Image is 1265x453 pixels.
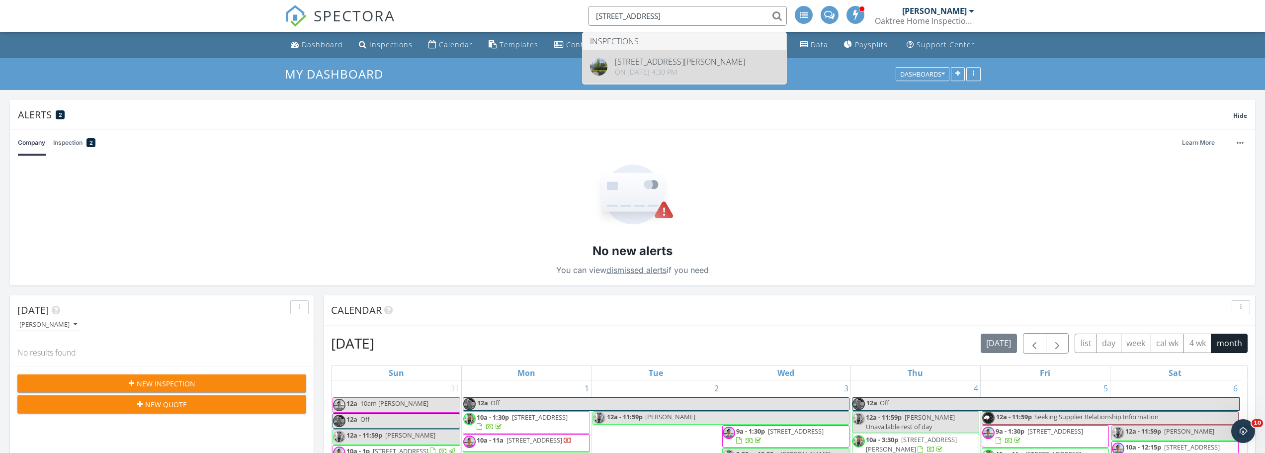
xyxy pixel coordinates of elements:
[463,434,590,452] a: 10a - 11a [STREET_ADDRESS]
[1121,334,1151,353] button: week
[592,243,673,260] h2: No new alerts
[369,40,413,49] div: Inspections
[852,413,865,425] img: 20210512_131428.jpg
[1112,427,1124,439] img: 20210512_131428.jpg
[866,413,902,422] span: 12a - 11:59p
[506,436,562,445] span: [STREET_ADDRESS]
[736,427,765,436] span: 9a - 1:30p
[477,436,572,445] a: 10a - 11a [STREET_ADDRESS]
[18,130,45,156] a: Company
[287,36,347,54] a: Dashboard
[590,58,607,76] img: streetview
[448,380,461,396] a: Go to August 31, 2025
[346,431,382,440] span: 12a - 11:59p
[606,412,643,424] span: 12a - 11:59p
[17,318,79,332] button: [PERSON_NAME]
[17,395,306,413] button: New Quote
[796,36,832,54] a: Data
[842,380,850,396] a: Go to September 3, 2025
[917,40,975,49] div: Support Center
[982,425,1109,448] a: 9a - 1:30p [STREET_ADDRESS]
[1125,427,1161,436] span: 12a - 11:59p
[1233,111,1247,120] span: Hide
[982,412,995,424] img: oaktree_logo2.jpg
[1211,334,1248,353] button: month
[840,36,892,54] a: Paysplits
[355,36,417,54] a: Inspections
[314,5,395,26] span: SPECTORA
[17,303,49,317] span: [DATE]
[1164,427,1214,436] span: [PERSON_NAME]
[485,36,542,54] a: Templates
[900,71,945,78] div: Dashboards
[722,425,849,448] a: 9a - 1:30p [STREET_ADDRESS]
[331,333,374,353] h2: [DATE]
[588,6,787,26] input: Search everything...
[477,398,489,410] span: 12a
[1164,443,1220,452] span: [STREET_ADDRESS]
[285,13,395,34] a: SPECTORA
[515,366,537,380] a: Monday
[1252,419,1263,427] span: 10
[1183,334,1211,353] button: 4 wk
[866,413,955,431] span: [PERSON_NAME] Unavailable rest of day
[615,68,745,76] div: On [DATE] 4:30 pm
[902,6,967,16] div: [PERSON_NAME]
[1182,138,1221,148] a: Learn More
[59,111,62,118] span: 2
[463,436,476,448] img: img_2154.jpeg
[463,413,476,425] img: 20210512_131428.jpg
[606,265,667,275] a: dismissed alerts
[333,415,345,427] img: 8963bb0bd5d14165a88c57d697d8e1c3_1_105_c.jpeg
[477,413,509,422] span: 10a - 1:30p
[1151,334,1184,353] button: cal wk
[1046,333,1069,354] button: Next month
[89,138,93,148] span: 2
[331,303,382,317] span: Calendar
[360,415,370,424] span: Off
[852,398,865,410] img: 8963bb0bd5d14165a88c57d697d8e1c3_1_105_c.jpeg
[583,50,786,84] a: [STREET_ADDRESS][PERSON_NAME] On [DATE] 4:30 pm
[1023,333,1046,354] button: Previous month
[996,427,1083,445] a: 9a - 1:30p [STREET_ADDRESS]
[477,413,568,431] a: 10a - 1:30p [STREET_ADDRESS]
[285,5,307,27] img: The Best Home Inspection Software - Spectora
[17,374,306,392] button: New Inspection
[1101,380,1110,396] a: Go to September 5, 2025
[387,366,406,380] a: Sunday
[768,427,824,436] span: [STREET_ADDRESS]
[1231,380,1240,396] a: Go to September 6, 2025
[1125,443,1161,452] span: 10a - 12:15p
[593,412,605,424] img: 20210512_131428.jpg
[302,40,343,49] div: Dashboard
[360,399,428,408] span: 10am [PERSON_NAME]
[556,263,709,277] p: You can view if you need
[982,427,995,439] img: img_2154.jpeg
[811,40,828,49] div: Data
[712,380,721,396] a: Go to September 2, 2025
[424,36,477,54] a: Calendar
[1027,427,1083,436] span: [STREET_ADDRESS]
[1038,366,1052,380] a: Friday
[996,412,1032,424] span: 12a - 11:59p
[1096,334,1121,353] button: day
[491,398,500,407] span: Off
[145,399,187,410] span: New Quote
[906,366,925,380] a: Thursday
[972,380,980,396] a: Go to September 4, 2025
[385,431,435,440] span: [PERSON_NAME]
[896,67,949,81] button: Dashboards
[1237,142,1244,144] img: ellipsis-632cfdd7c38ec3a7d453.svg
[53,130,95,156] a: Inspection
[346,399,357,408] span: 12a
[1167,366,1183,380] a: Saturday
[463,411,590,434] a: 10a - 1:30p [STREET_ADDRESS]
[880,398,889,407] span: Off
[583,32,786,50] li: Inspections
[500,40,538,49] div: Templates
[583,380,591,396] a: Go to September 1, 2025
[615,58,745,66] div: [STREET_ADDRESS][PERSON_NAME]
[333,431,345,443] img: 20210512_131428.jpg
[137,378,195,389] span: New Inspection
[875,16,974,26] div: Oaktree Home Inspections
